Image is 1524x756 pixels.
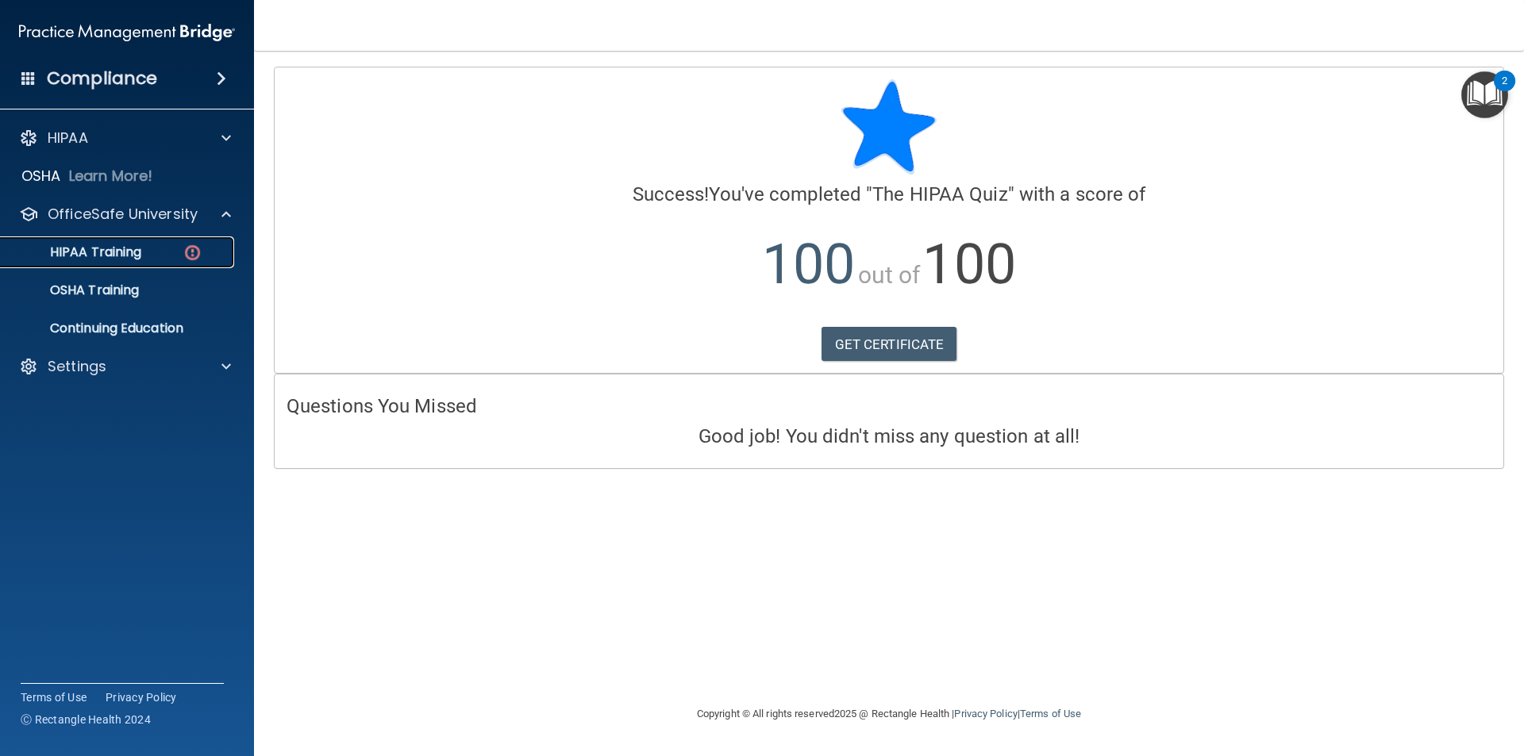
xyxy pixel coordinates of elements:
[183,243,202,263] img: danger-circle.6113f641.png
[48,205,198,224] p: OfficeSafe University
[841,79,937,175] img: blue-star-rounded.9d042014.png
[21,167,61,186] p: OSHA
[106,689,177,705] a: Privacy Policy
[599,689,1179,739] div: Copyright © All rights reserved 2025 @ Rectangle Health | |
[954,708,1017,720] a: Privacy Policy
[21,689,87,705] a: Terms of Use
[287,184,1491,205] h4: You've completed " " with a score of
[1502,81,1507,102] div: 2
[21,712,151,727] span: Ⓒ Rectangle Health 2024
[922,232,1015,297] span: 100
[858,261,921,289] span: out of
[10,320,227,336] p: Continuing Education
[47,67,157,90] h4: Compliance
[48,357,106,376] p: Settings
[1461,71,1508,118] button: Open Resource Center, 2 new notifications
[10,282,139,298] p: OSHA Training
[19,205,231,224] a: OfficeSafe University
[633,183,710,205] span: Success!
[19,357,231,376] a: Settings
[872,183,1007,205] span: The HIPAA Quiz
[1020,708,1081,720] a: Terms of Use
[48,129,88,148] p: HIPAA
[287,426,1491,447] h4: Good job! You didn't miss any question at all!
[69,167,153,186] p: Learn More!
[287,396,1491,416] h4: Questions You Missed
[10,244,141,260] p: HIPAA Training
[822,327,957,362] a: GET CERTIFICATE
[762,232,855,297] span: 100
[19,129,231,148] a: HIPAA
[19,17,235,48] img: PMB logo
